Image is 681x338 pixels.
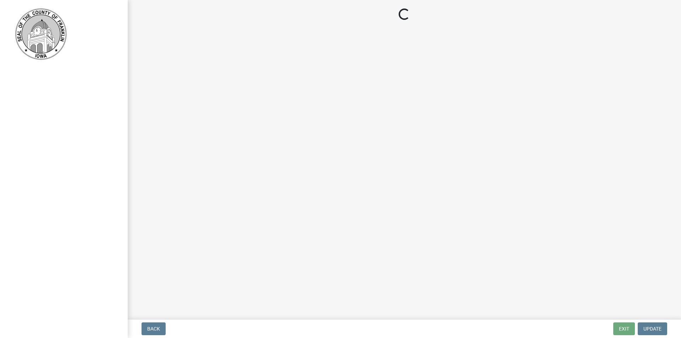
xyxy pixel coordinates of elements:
button: Update [638,322,667,335]
img: Franklin County, Iowa [14,7,67,61]
span: Back [147,326,160,332]
span: Update [643,326,661,332]
button: Exit [613,322,635,335]
button: Back [142,322,166,335]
